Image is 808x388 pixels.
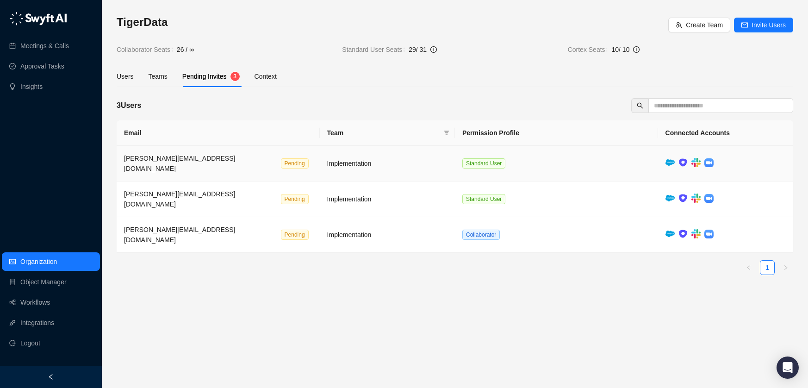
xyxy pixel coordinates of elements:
div: Open Intercom Messenger [777,357,799,379]
img: salesforce-ChMvK6Xa.png [665,231,675,237]
li: 1 [760,260,775,275]
span: Pending [281,158,309,169]
span: [PERSON_NAME][EMAIL_ADDRESS][DOMAIN_NAME] [124,226,235,244]
span: 29 / 31 [409,46,427,53]
span: Logout [20,334,40,352]
a: Workflows [20,293,50,312]
span: Collaborator [462,230,500,240]
div: Context [255,71,277,81]
img: salesforce-ChMvK6Xa.png [665,159,675,166]
a: 1 [760,261,774,275]
img: slack-Cn3INd-T.png [691,229,701,238]
span: [PERSON_NAME][EMAIL_ADDRESS][DOMAIN_NAME] [124,190,235,208]
span: Standard User [462,194,505,204]
a: Object Manager [20,273,67,291]
span: 10 / 10 [611,46,629,53]
span: logout [9,340,16,346]
td: Implementation [320,146,455,181]
a: Meetings & Calls [20,37,69,55]
a: Organization [20,252,57,271]
sup: 3 [230,72,240,81]
th: Email [117,120,320,146]
span: Collaborator Seats [117,44,177,55]
a: Approval Tasks [20,57,64,75]
span: filter [442,126,451,140]
button: Create Team [668,18,730,32]
button: Invite Users [734,18,793,32]
span: Team [327,128,440,138]
span: team [676,22,682,28]
h5: 3 Users [117,100,141,111]
td: Implementation [320,181,455,217]
img: ix+ea6nV3o2uKgAAAABJRU5ErkJggg== [678,158,688,167]
img: zoom-DkfWWZB2.png [704,158,714,168]
span: Invite Users [752,20,786,30]
div: Users [117,71,134,81]
span: info-circle [633,46,640,53]
th: Connected Accounts [658,120,793,146]
span: filter [444,130,449,136]
span: Pending [281,230,309,240]
td: Implementation [320,217,455,253]
button: right [778,260,793,275]
img: slack-Cn3INd-T.png [691,158,701,167]
img: ix+ea6nV3o2uKgAAAABJRU5ErkJggg== [678,229,688,238]
img: salesforce-ChMvK6Xa.png [665,195,675,201]
span: info-circle [430,46,437,53]
span: Pending [281,194,309,204]
li: Previous Page [741,260,756,275]
span: 26 / ∞ [177,44,194,55]
img: ix+ea6nV3o2uKgAAAABJRU5ErkJggg== [678,194,688,203]
th: Permission Profile [455,120,658,146]
li: Next Page [778,260,793,275]
span: [PERSON_NAME][EMAIL_ADDRESS][DOMAIN_NAME] [124,155,235,172]
span: 3 [233,73,236,80]
span: Standard User [462,158,505,169]
span: left [48,374,54,380]
div: Teams [149,71,168,81]
span: left [746,265,752,270]
button: left [741,260,756,275]
span: Cortex Seats [568,44,612,55]
span: search [637,102,643,109]
a: Integrations [20,313,54,332]
img: slack-Cn3INd-T.png [691,194,701,203]
span: Pending Invites [182,73,227,80]
span: Create Team [686,20,723,30]
h3: TigerData [117,15,668,30]
img: zoom-DkfWWZB2.png [704,230,714,239]
span: Standard User Seats [342,44,409,55]
a: Insights [20,77,43,96]
span: right [783,265,789,270]
img: zoom-DkfWWZB2.png [704,194,714,203]
img: logo-05li4sbe.png [9,12,67,25]
span: mail [741,22,748,28]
